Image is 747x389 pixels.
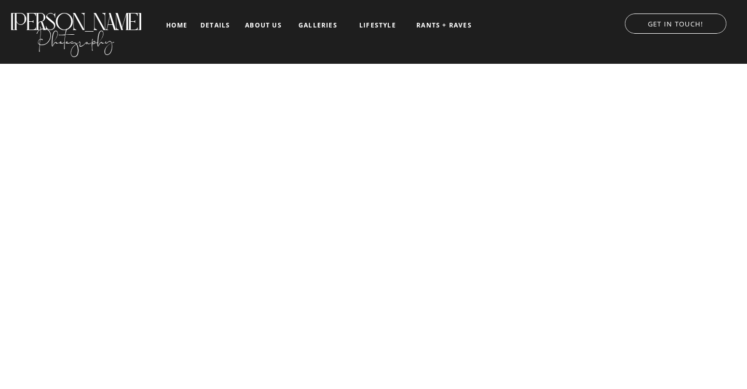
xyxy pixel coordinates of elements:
[351,22,404,29] a: LIFESTYLE
[242,22,285,29] a: about us
[200,22,230,28] a: details
[296,22,339,29] a: galleries
[415,22,473,29] a: RANTS + RAVES
[227,295,521,305] h3: DOCUMENTARY-STYLE PHOTOGRAPHY WITH A TOUCH OF EDITORIAL FLAIR
[409,245,471,256] h2: & Worldwide
[9,8,142,25] a: [PERSON_NAME]
[9,20,142,54] a: Photography
[131,262,616,293] h2: TELLING YOUR LOVE STORY
[165,22,189,29] a: home
[277,245,415,256] h1: Austin Wedding Photographer
[614,17,737,27] a: GET IN TOUCH!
